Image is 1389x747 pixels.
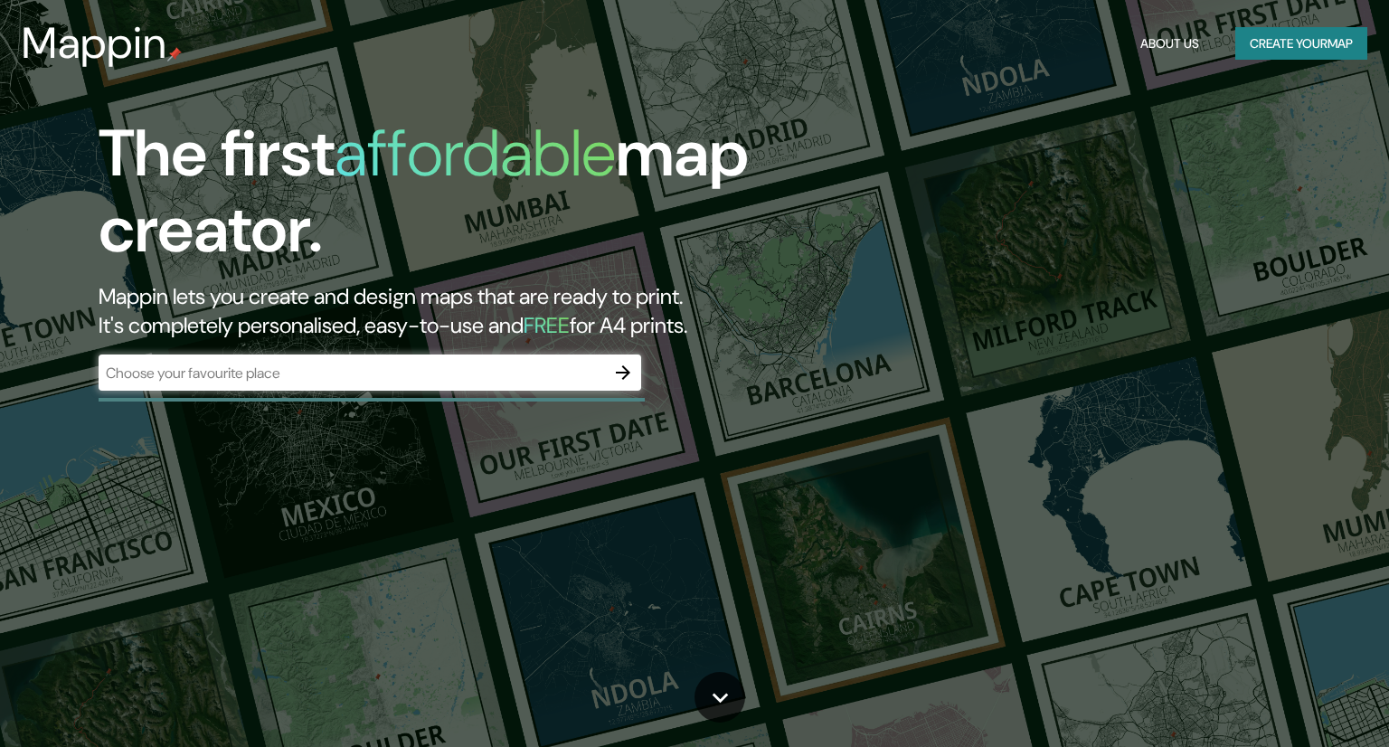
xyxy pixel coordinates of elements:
[335,111,616,195] h1: affordable
[1235,27,1367,61] button: Create yourmap
[22,18,167,69] h3: Mappin
[1228,676,1369,727] iframe: Help widget launcher
[1133,27,1206,61] button: About Us
[99,282,793,340] h2: Mappin lets you create and design maps that are ready to print. It's completely personalised, eas...
[99,363,605,383] input: Choose your favourite place
[167,47,182,61] img: mappin-pin
[99,116,793,282] h1: The first map creator.
[524,311,570,339] h5: FREE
